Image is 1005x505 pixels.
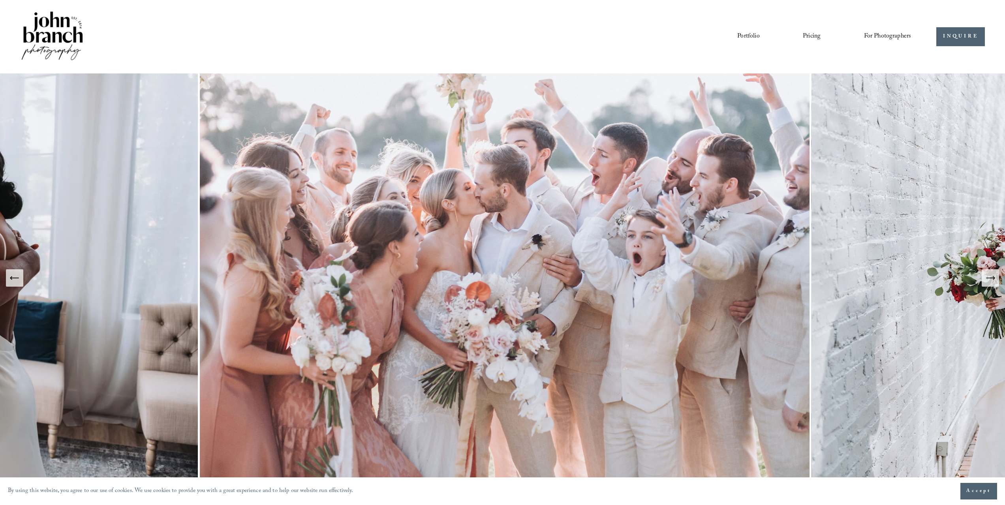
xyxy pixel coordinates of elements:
[20,10,84,63] img: John Branch IV Photography
[982,269,999,287] button: Next Slide
[864,30,911,43] a: folder dropdown
[737,30,759,43] a: Portfolio
[966,487,991,495] span: Accept
[8,486,353,497] p: By using this website, you agree to our use of cookies. We use cookies to provide you with a grea...
[198,73,812,482] img: A wedding party celebrating outdoors, featuring a bride and groom kissing amidst cheering bridesm...
[864,30,911,43] span: For Photographers
[803,30,821,43] a: Pricing
[6,269,23,287] button: Previous Slide
[960,483,997,499] button: Accept
[936,27,985,47] a: INQUIRE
